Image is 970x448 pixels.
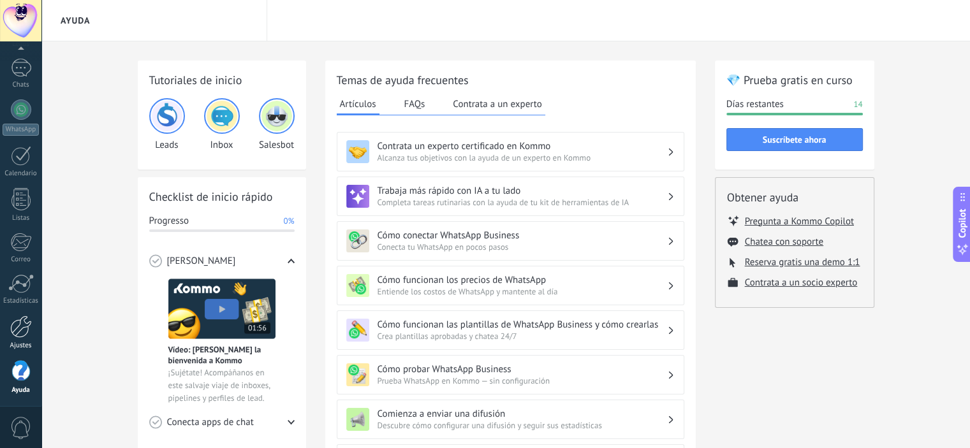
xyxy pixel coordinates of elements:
button: Reserva gratis una demo 1:1 [745,256,860,268]
h3: Contrata un experto certificado en Kommo [378,140,667,152]
span: 14 [853,98,862,111]
img: Meet video [168,278,276,339]
span: Completa tareas rutinarias con la ayuda de tu kit de herramientas de IA [378,197,667,208]
h3: Trabaja más rápido con IA a tu lado [378,185,667,197]
span: [PERSON_NAME] [167,255,236,268]
h2: Tutoriales de inicio [149,72,295,88]
div: Chats [3,81,40,89]
h3: Cómo funcionan los precios de WhatsApp [378,274,667,286]
span: Copilot [956,208,969,238]
button: FAQs [401,94,429,113]
h3: Comienza a enviar una difusión [378,408,667,420]
button: Pregunta a Kommo Copilot [745,215,854,228]
span: Prueba WhatsApp en Kommo — sin configuración [378,375,667,386]
div: Ajustes [3,342,40,350]
h2: Obtener ayuda [727,189,862,205]
div: WhatsApp [3,124,39,136]
button: Chatea con soporte [745,236,823,248]
h2: Checklist de inicio rápido [149,189,295,205]
button: Artículos [337,94,379,115]
div: Ayuda [3,386,40,394]
h3: Cómo funcionan las plantillas de WhatsApp Business y cómo crearlas [378,319,667,331]
button: Contrata a un experto [450,94,545,113]
div: Correo [3,256,40,264]
h2: 💎 Prueba gratis en curso [726,72,863,88]
div: Inbox [204,98,240,151]
div: Listas [3,214,40,222]
span: Progresso [149,215,189,228]
div: Estadísticas [3,297,40,305]
span: 0% [283,215,294,228]
span: Días restantes [726,98,784,111]
span: Vídeo: [PERSON_NAME] la bienvenida a Kommo [168,344,276,366]
div: Calendario [3,170,40,178]
span: Conecta apps de chat [167,416,254,429]
div: Salesbot [259,98,295,151]
h3: Cómo probar WhatsApp Business [378,363,667,375]
span: ¡Sujétate! Acompáñanos en este salvaje viaje de inboxes, pipelines y perfiles de lead. [168,366,276,405]
span: Entiende los costos de WhatsApp y mantente al día [378,286,667,297]
h3: Cómo conectar WhatsApp Business [378,229,667,242]
span: Conecta tu WhatsApp en pocos pasos [378,242,667,252]
button: Contrata a un socio experto [745,277,858,289]
div: Leads [149,98,185,151]
h2: Temas de ayuda frecuentes [337,72,684,88]
span: Alcanza tus objetivos con la ayuda de un experto en Kommo [378,152,667,163]
button: Suscríbete ahora [726,128,863,151]
span: Suscríbete ahora [763,135,827,144]
span: Crea plantillas aprobadas y chatea 24/7 [378,331,667,342]
span: Descubre cómo configurar una difusión y seguir sus estadísticas [378,420,667,431]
